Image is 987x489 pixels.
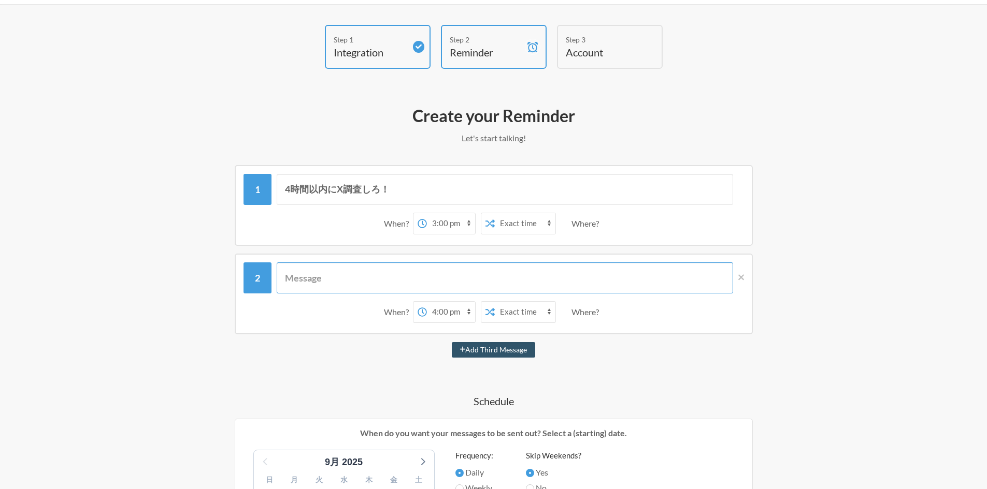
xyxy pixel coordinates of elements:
[526,450,581,462] label: Skip Weekends?
[526,469,534,477] input: Yes
[282,472,307,488] div: 月
[356,472,381,488] div: 木
[450,45,522,60] h4: Reminder
[452,342,536,358] button: Add Third Message
[257,472,282,488] div: 日
[277,174,733,205] input: Message
[526,466,581,479] label: Yes
[455,450,505,462] label: Frequency:
[193,105,794,127] h2: Create your Reminder
[566,34,638,45] div: Step 3
[571,213,603,234] div: Where?
[455,469,464,477] input: Daily
[566,45,638,60] h4: Account
[334,34,406,45] div: Step 1
[455,466,505,479] label: Daily
[277,262,733,293] input: Message
[384,213,413,234] div: When?
[243,427,745,439] p: When do you want your messages to be sent out? Select a (starting) date.
[193,132,794,144] p: Let's start talking!
[381,472,406,488] div: 金
[406,472,431,488] div: 土
[334,45,406,60] h4: Integration
[307,472,332,488] div: 火
[321,455,367,469] div: 9月 2025
[193,394,794,408] h4: Schedule
[571,301,603,323] div: Where?
[384,301,413,323] div: When?
[332,472,356,488] div: 水
[450,34,522,45] div: Step 2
